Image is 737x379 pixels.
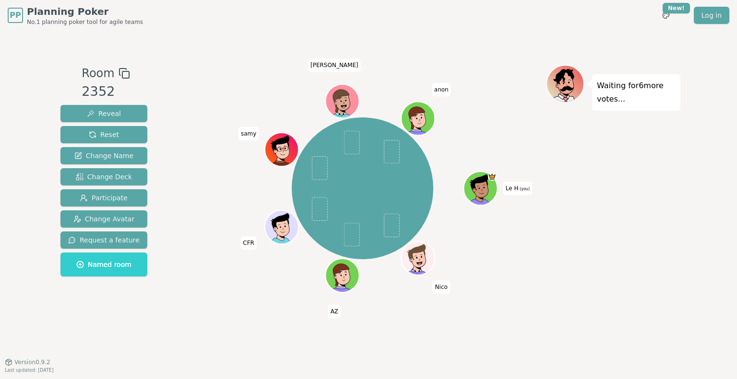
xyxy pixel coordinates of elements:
button: Click to change your avatar [465,172,497,204]
button: Named room [60,253,147,276]
span: Request a feature [68,235,140,245]
div: 2352 [82,82,130,102]
span: Participate [80,193,128,203]
span: Click to change your name [238,127,259,140]
span: Planning Poker [27,5,143,18]
span: Last updated: [DATE] [5,368,54,373]
a: PPPlanning PokerNo.1 planning poker tool for agile teams [8,5,143,26]
div: New! [663,3,690,13]
button: Reset [60,126,147,143]
button: Change Avatar [60,210,147,228]
p: Waiting for 6 more votes... [597,79,676,106]
button: Request a feature [60,231,147,249]
span: Room [82,65,114,82]
button: Reveal [60,105,147,122]
span: Named room [76,260,131,269]
span: PP [10,10,21,21]
a: Log in [694,7,729,24]
span: Reset [89,130,119,139]
button: Participate [60,189,147,207]
span: No.1 planning poker tool for agile teams [27,18,143,26]
span: Reveal [87,109,121,118]
button: New! [657,7,675,24]
span: Change Avatar [73,214,135,224]
button: Version0.9.2 [5,358,50,366]
span: Click to change your name [308,59,361,72]
button: Change Deck [60,168,147,185]
span: Change Name [74,151,133,161]
span: Click to change your name [503,182,532,195]
span: Click to change your name [432,83,451,96]
span: Change Deck [76,172,132,182]
span: Version 0.9.2 [14,358,50,366]
button: Change Name [60,147,147,164]
span: Click to change your name [328,305,341,318]
span: Le H is the host [488,172,497,181]
span: (you) [519,187,530,191]
span: Click to change your name [433,280,450,294]
span: Click to change your name [240,237,257,250]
